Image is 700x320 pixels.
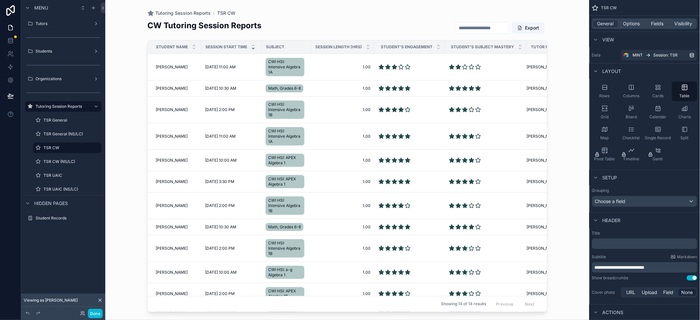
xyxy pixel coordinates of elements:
span: Grid [601,114,609,120]
span: Fields [652,20,664,27]
span: Showing 14 of 14 results [441,302,486,307]
label: Data [592,53,618,58]
span: Charts [679,114,691,120]
button: Done [88,309,103,318]
span: Setup [603,174,617,181]
button: Table [672,81,697,101]
span: Choose a field [595,198,626,204]
label: Subtitle [592,254,606,260]
label: Student Records [36,216,100,221]
label: TSR General [43,118,100,123]
button: Charts [672,103,697,122]
label: Title [592,231,697,236]
div: scrollable content [592,239,697,249]
a: Tutoring Session Reports [25,101,101,112]
span: Map [601,135,609,141]
span: Visibility [675,20,693,27]
span: None [682,289,693,296]
button: Pivot Table [592,145,617,164]
span: Board [626,114,637,120]
label: Grouping [592,188,609,193]
label: TSR UAIC [43,173,100,178]
a: Students [25,46,101,57]
button: Gantt [645,145,671,164]
div: scrollable content [592,262,697,273]
label: Students [36,49,91,54]
span: Columns [623,93,640,99]
button: Calendar [645,103,671,122]
span: Student's Subject Mastery [451,44,514,50]
span: Split [681,135,689,141]
span: Gantt [653,156,663,162]
button: Board [619,103,644,122]
span: Upload [642,289,658,296]
span: Session Start Time [205,44,247,50]
button: Map [592,124,617,143]
button: Single Record [645,124,671,143]
a: TSR UAIC [33,170,101,181]
a: TSR General [33,115,101,126]
span: Calendar [650,114,667,120]
span: Tutor Name [531,44,557,50]
span: General [598,20,614,27]
button: Choose a field [592,196,697,207]
label: Tutoring Session Reports [36,104,88,109]
span: Markdown [677,254,697,260]
button: Rows [592,81,617,101]
a: TSR CW [33,143,101,153]
button: Timeline [619,145,644,164]
button: Split [672,124,697,143]
span: Header [603,217,621,224]
a: TSR UAIC (NS/LC) [33,184,101,194]
span: Hidden pages [34,200,68,207]
span: Single Record [645,135,671,141]
a: Tutors [25,18,101,29]
span: Viewing as [PERSON_NAME] [24,298,78,303]
label: Cover photo [592,290,618,295]
a: Markdown [671,254,697,260]
img: Airtable Logo [624,53,629,58]
label: Tutors [36,21,91,26]
span: Subject [266,44,284,50]
span: Menu [34,5,48,11]
a: TSR CW (NS/LC) [33,156,101,167]
span: Pivot Table [594,156,615,162]
span: TSR CW [601,5,617,11]
a: TSR General (NS/LC) [33,129,101,139]
span: Student's Engagement [381,44,432,50]
button: Grid [592,103,617,122]
span: MINT [633,53,643,58]
label: TSR General (NS/LC) [43,131,100,137]
span: Table [680,93,690,99]
span: Rows [600,93,610,99]
label: TSR CW [43,145,97,150]
button: Columns [619,81,644,101]
span: View [603,36,614,43]
span: Options [623,20,640,27]
span: Session: TSR [654,53,678,58]
span: Session Length (Hrs) [315,44,362,50]
span: Student Name [156,44,188,50]
a: Organizations [25,74,101,84]
span: URL [627,289,635,296]
label: TSR CW (NS/LC) [43,159,100,164]
label: TSR UAIC (NS/LC) [43,187,100,192]
div: Show breadcrumbs [592,275,629,281]
span: Layout [603,68,621,75]
span: Actions [603,309,624,316]
span: Field [663,289,674,296]
button: Checklist [619,124,644,143]
span: Cards [653,93,664,99]
span: Timeline [623,156,639,162]
button: Cards [645,81,671,101]
span: Checklist [623,135,640,141]
a: MINTSession: TSR [621,50,697,60]
label: Organizations [36,76,91,81]
a: Student Records [25,213,101,223]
